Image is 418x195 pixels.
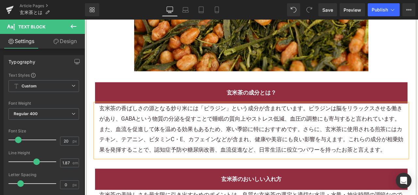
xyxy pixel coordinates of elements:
p: 玄米茶の香ばしさの源となる炒り米には「ピラジン」という成分が含まれています。ピラジンは脳をリラックスさせる働きがあり、GABAという物質の分泌を促すことで睡眠の質向上やストレス低減、血圧の調整に... [17,99,378,160]
span: Preview [344,7,361,13]
button: More [402,3,415,16]
span: em [72,161,78,165]
div: Font Weight [8,101,79,106]
div: Letter Spacing [8,172,79,177]
button: Publish [368,3,400,16]
a: Design [44,34,86,49]
div: Text Styles [8,72,79,78]
a: Mobile [209,3,225,16]
button: Undo [287,3,300,16]
span: Publish [372,7,388,12]
b: Custom [22,83,37,89]
a: Article Pages [20,3,85,8]
span: Save [322,7,333,13]
div: Typography [8,55,35,65]
span: 玄米茶とは [20,10,42,15]
a: Preview [340,3,365,16]
h2: 玄米茶の成分とは？ [17,81,378,93]
span: px [72,183,78,187]
div: Font Size [8,129,79,133]
b: Regular 400 [14,111,38,116]
div: Open Intercom Messenger [396,173,411,188]
a: Laptop [178,3,193,16]
button: Redo [303,3,316,16]
span: Text Block [18,24,45,29]
a: Desktop [162,3,178,16]
a: New Library [85,3,99,16]
div: Line Height [8,151,79,155]
span: px [72,139,78,143]
a: Tablet [193,3,209,16]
